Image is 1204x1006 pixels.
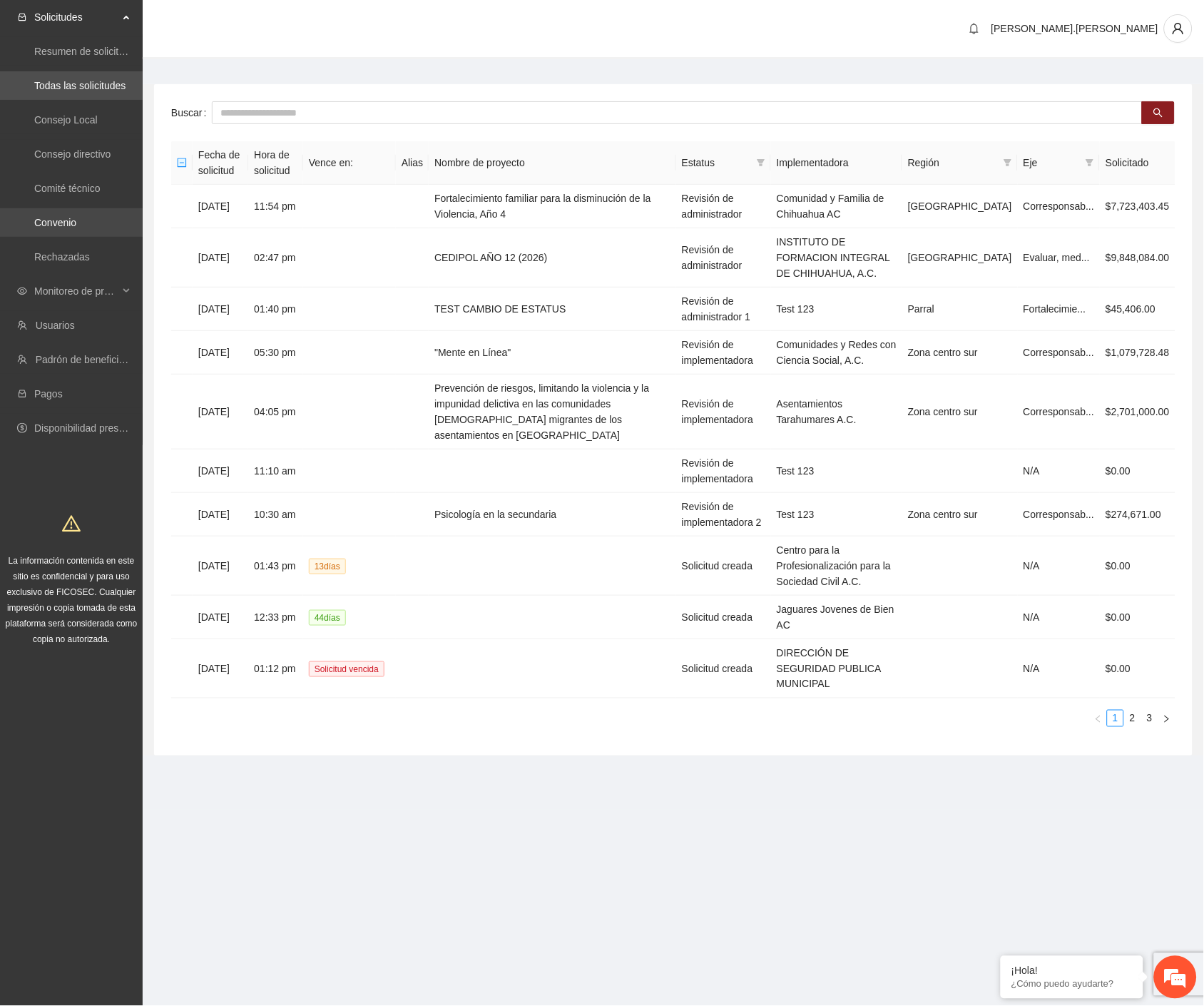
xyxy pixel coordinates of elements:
[1024,406,1095,417] span: Corresponsab...
[1100,537,1175,596] td: $0.00
[193,228,248,288] td: [DATE]
[1024,200,1095,212] span: Corresponsab...
[309,610,346,626] span: 44 día s
[1153,108,1163,119] span: search
[676,493,771,537] td: Revisión de implementadora 2
[193,288,248,331] td: [DATE]
[34,217,76,228] a: Convenio
[309,559,346,574] span: 13 día s
[1090,710,1107,727] li: Previous Page
[429,185,676,228] td: Fortalecimiento familiar para la disminución de la Violencia, Año 4
[676,375,771,449] td: Revisión de implementadora
[248,537,303,596] td: 01:43 pm
[676,288,771,331] td: Revisión de administrador 1
[1024,509,1095,520] span: Corresponsab...
[771,185,902,228] td: Comunidad y Familia de Chihuahua AC
[1100,639,1175,698] td: $0.00
[676,449,771,493] td: Revisión de implementadora
[34,388,63,400] a: Pagos
[1018,596,1101,639] td: N/A
[1094,715,1103,723] span: left
[429,288,676,331] td: TEST CAMBIO DE ESTATUS
[248,288,303,331] td: 01:40 pm
[429,141,676,185] th: Nombre de proyecto
[1163,715,1171,723] span: right
[193,141,248,185] th: Fecha de solicitud
[1158,710,1175,727] li: Next Page
[248,493,303,537] td: 10:30 am
[62,514,81,533] span: warning
[1141,710,1158,727] li: 3
[248,185,303,228] td: 11:54 pm
[1018,639,1101,698] td: N/A
[193,331,248,375] td: [DATE]
[1011,979,1133,990] p: ¿Cómo puedo ayudarte?
[902,375,1018,449] td: Zona centro sur
[396,141,429,185] th: Alias
[34,148,111,160] a: Consejo directivo
[34,422,156,434] a: Disponibilidad presupuestal
[177,158,187,168] span: minus-square
[1083,152,1097,173] span: filter
[193,639,248,698] td: [DATE]
[429,375,676,449] td: Prevención de riesgos, limitando la violencia y la impunidad delictiva en las comunidades [DEMOGR...
[34,277,118,305] span: Monitoreo de proyectos
[771,537,902,596] td: Centro para la Profesionalización para la Sociedad Civil A.C.
[193,537,248,596] td: [DATE]
[676,596,771,639] td: Solicitud creada
[429,331,676,375] td: "Mente en Línea"
[429,228,676,288] td: CEDIPOL AÑO 12 (2026)
[1124,710,1141,727] li: 2
[991,23,1158,34] span: [PERSON_NAME].[PERSON_NAME]
[754,152,768,173] span: filter
[1100,141,1175,185] th: Solicitado
[248,596,303,639] td: 12:33 pm
[1107,710,1124,727] li: 1
[1164,14,1193,43] button: user
[1090,710,1107,727] button: left
[682,155,751,171] span: Estatus
[771,639,902,698] td: DIRECCIÓN DE SEGURIDAD PUBLICA MUNICIPAL
[1100,596,1175,639] td: $0.00
[771,449,902,493] td: Test 123
[902,185,1018,228] td: [GEOGRAPHIC_DATA]
[34,251,90,263] a: Rechazadas
[902,288,1018,331] td: Parral
[193,493,248,537] td: [DATE]
[34,183,101,194] a: Comité técnico
[6,556,138,644] span: La información contenida en este sitio es confidencial y para uso exclusivo de FICOSEC. Cualquier...
[1142,101,1175,124] button: search
[1001,152,1015,173] span: filter
[1024,347,1095,358] span: Corresponsab...
[1100,493,1175,537] td: $274,671.00
[1024,303,1086,315] span: Fortalecimie...
[429,493,676,537] td: Psicología en la secundaria
[248,449,303,493] td: 11:10 am
[676,331,771,375] td: Revisión de implementadora
[676,185,771,228] td: Revisión de administrador
[34,114,98,126] a: Consejo Local
[1100,185,1175,228] td: $7,723,403.45
[902,331,1018,375] td: Zona centro sur
[34,3,118,31] span: Solicitudes
[771,331,902,375] td: Comunidades y Redes con Ciencia Social, A.C.
[771,141,902,185] th: Implementadora
[1011,965,1133,977] div: ¡Hola!
[676,228,771,288] td: Revisión de administrador
[964,23,985,34] span: bell
[309,661,384,677] span: Solicitud vencida
[17,12,27,22] span: inbox
[908,155,998,171] span: Región
[676,537,771,596] td: Solicitud creada
[1024,155,1081,171] span: Eje
[676,639,771,698] td: Solicitud creada
[963,17,986,40] button: bell
[303,141,396,185] th: Vence en:
[1125,711,1141,726] a: 2
[34,80,126,91] a: Todas las solicitudes
[1142,711,1158,726] a: 3
[771,493,902,537] td: Test 123
[193,449,248,493] td: [DATE]
[1158,710,1175,727] button: right
[1018,537,1101,596] td: N/A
